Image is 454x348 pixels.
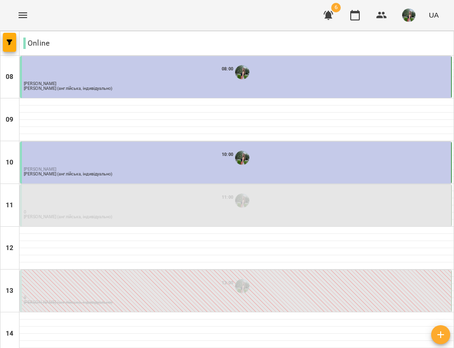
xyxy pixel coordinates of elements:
[6,157,13,168] h6: 10
[222,194,233,201] label: 11:00
[235,193,249,208] img: Білокур Катерина (а)
[6,115,13,125] h6: 09
[24,81,56,86] span: [PERSON_NAME]
[235,151,249,165] img: Білокур Катерина (а)
[11,4,34,27] button: Menu
[222,280,233,286] label: 13:00
[24,167,56,172] span: [PERSON_NAME]
[24,172,112,176] p: [PERSON_NAME] (англійська, індивідуально)
[24,210,449,214] p: 0
[6,329,13,339] h6: 14
[6,286,13,296] h6: 13
[222,66,233,72] label: 08:00
[6,243,13,253] h6: 12
[23,38,49,49] p: Online
[402,9,415,22] img: c0e52ca214e23f1dcb7d1c5ba6b1c1a3.jpeg
[235,65,249,79] img: Білокур Катерина (а)
[6,200,13,211] h6: 11
[24,87,112,91] p: [PERSON_NAME] (англійська, індивідуально)
[235,279,249,293] img: Білокур Катерина (а)
[429,10,439,20] span: UA
[222,151,233,158] label: 10:00
[24,296,449,300] p: 0
[431,325,450,344] button: Створити урок
[6,72,13,82] h6: 08
[425,6,443,24] button: UA
[24,300,112,305] p: [PERSON_NAME] (англійська, індивідуально)
[331,3,341,12] span: 6
[24,215,112,219] p: [PERSON_NAME] (англійська, індивідуально)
